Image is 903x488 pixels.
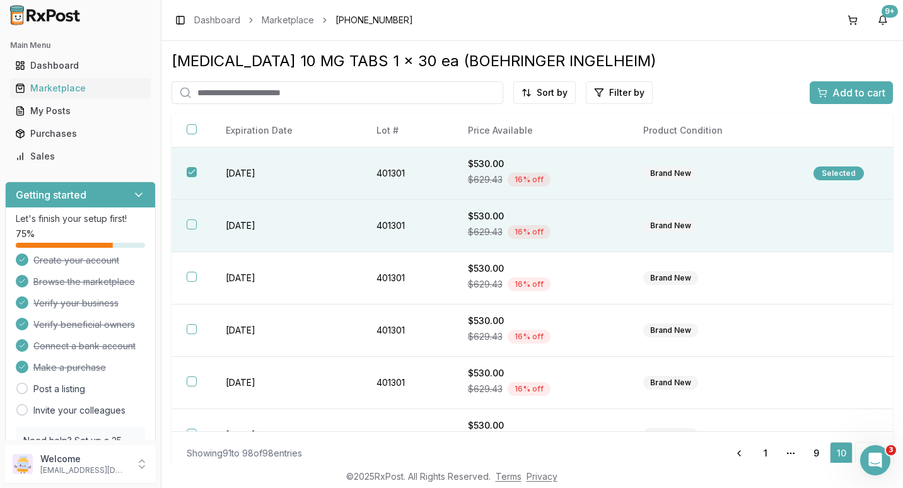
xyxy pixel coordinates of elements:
td: 401301 [361,252,452,305]
button: Marketplace [5,78,156,98]
th: Lot # [361,114,452,148]
div: Showing 91 to 98 of 98 entries [187,447,302,460]
div: Purchases [15,127,146,140]
div: $530.00 [468,367,613,380]
span: Make a purchase [33,361,106,374]
span: Add to cart [832,85,885,100]
button: 9+ [873,10,893,30]
span: Create your account [33,254,119,267]
td: [DATE] [211,357,361,409]
div: 9+ [882,5,898,18]
p: [EMAIL_ADDRESS][DOMAIN_NAME] [40,465,128,475]
a: My Posts [10,100,151,122]
a: Go to previous page [726,442,752,465]
div: 16 % off [508,173,551,187]
img: User avatar [13,454,33,474]
div: Marketplace [15,82,146,95]
a: Privacy [527,471,557,482]
a: Dashboard [194,14,240,26]
div: Brand New [643,219,698,233]
th: Expiration Date [211,114,361,148]
div: My Posts [15,105,146,117]
div: $530.00 [468,210,613,223]
button: Purchases [5,124,156,144]
span: $629.43 [468,173,503,186]
span: Verify your business [33,297,119,310]
span: $629.43 [468,330,503,343]
span: Browse the marketplace [33,276,135,288]
div: 16 % off [508,277,551,291]
div: 16 % off [508,330,551,344]
td: 401301 [361,305,452,357]
div: Brand New [643,376,698,390]
iframe: Intercom live chat [860,445,890,475]
span: 75 % [16,228,35,240]
h3: Getting started [16,187,86,202]
a: 1 [754,442,777,465]
button: Sales [5,146,156,166]
div: Selected [813,166,864,180]
td: [DATE] [211,252,361,305]
div: $530.00 [468,262,613,275]
p: Let's finish your setup first! [16,212,145,225]
th: Product Condition [628,114,798,148]
p: Welcome [40,453,128,465]
span: Filter by [609,86,644,99]
a: 9 [805,442,827,465]
span: $629.43 [468,383,503,395]
td: 401301 [361,357,452,409]
span: 3 [886,445,896,455]
nav: breadcrumb [194,14,413,26]
h2: Main Menu [10,40,151,50]
span: $629.43 [468,226,503,238]
a: Post a listing [33,383,85,395]
a: Dashboard [10,54,151,77]
td: [DATE] [211,200,361,252]
td: [DATE] [211,409,361,462]
a: Terms [496,471,521,482]
div: 16 % off [508,225,551,239]
div: $530.00 [468,315,613,327]
span: $629.43 [468,278,503,291]
span: Sort by [537,86,568,99]
a: Marketplace [262,14,314,26]
td: [DATE] [211,148,361,200]
button: My Posts [5,101,156,121]
div: Brand New [643,323,698,337]
a: Invite your colleagues [33,404,125,417]
nav: pagination [726,442,878,465]
td: 401301 [361,200,452,252]
span: Connect a bank account [33,340,136,352]
span: Verify beneficial owners [33,318,135,331]
button: Sort by [513,81,576,104]
a: Marketplace [10,77,151,100]
th: Price Available [453,114,628,148]
div: $530.00 [468,158,613,170]
button: Add to cart [810,81,893,104]
div: Brand New [643,428,698,442]
div: $530.00 [468,419,613,432]
img: RxPost Logo [5,5,86,25]
td: [DATE] [211,305,361,357]
span: [PHONE_NUMBER] [335,14,413,26]
div: 16 % off [508,382,551,396]
a: Sales [10,145,151,168]
a: Purchases [10,122,151,145]
td: 401301 [361,409,452,462]
div: Brand New [643,166,698,180]
td: 401301 [361,148,452,200]
div: Sales [15,150,146,163]
a: 10 [830,442,853,465]
div: Brand New [643,271,698,285]
button: Filter by [586,81,653,104]
div: [MEDICAL_DATA] 10 MG TABS 1 x 30 ea (BOEHRINGER INGELHEIM) [172,51,893,71]
p: Need help? Set up a 25 minute call with our team to set up. [23,434,137,472]
div: Dashboard [15,59,146,72]
button: Dashboard [5,55,156,76]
